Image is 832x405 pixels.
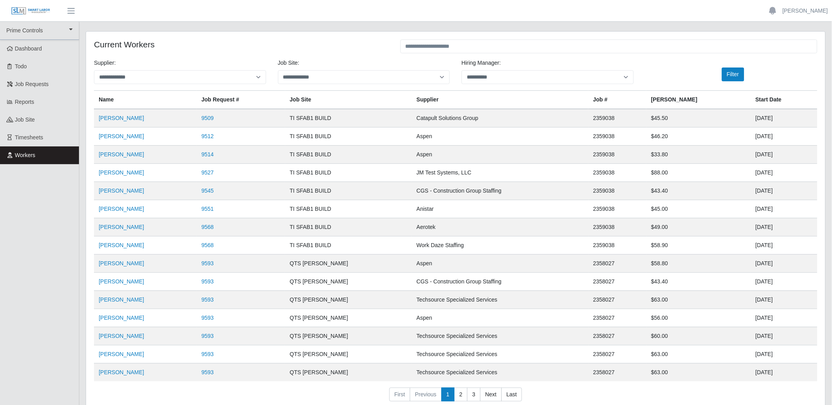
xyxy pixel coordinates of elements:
td: Anistar [412,200,588,218]
td: Techsource Specialized Services [412,345,588,363]
a: 9593 [201,351,214,357]
a: [PERSON_NAME] [99,333,144,339]
td: [DATE] [751,109,817,127]
a: [PERSON_NAME] [99,369,144,375]
a: [PERSON_NAME] [99,133,144,139]
span: Workers [15,152,36,158]
td: 2358027 [588,327,646,345]
td: [DATE] [751,163,817,182]
a: 9568 [201,242,214,248]
a: 9514 [201,151,214,157]
td: CGS - Construction Group Staffing [412,182,588,200]
a: [PERSON_NAME] [99,169,144,176]
td: TI SFAB1 BUILD [285,200,412,218]
td: [DATE] [751,127,817,145]
label: Supplier: [94,59,116,67]
td: 2358027 [588,363,646,381]
label: Hiring Manager: [462,59,501,67]
td: Aspen [412,309,588,327]
td: $58.80 [646,254,751,272]
a: [PERSON_NAME] [783,7,828,15]
a: Last [501,388,522,402]
td: $45.50 [646,109,751,127]
td: 2358027 [588,272,646,291]
td: [DATE] [751,309,817,327]
td: Techsource Specialized Services [412,363,588,381]
td: 2359038 [588,109,646,127]
a: [PERSON_NAME] [99,296,144,303]
a: 9593 [201,333,214,339]
td: 2358027 [588,291,646,309]
td: QTS [PERSON_NAME] [285,363,412,381]
td: QTS [PERSON_NAME] [285,345,412,363]
a: 9509 [201,115,214,121]
span: Dashboard [15,45,42,52]
td: 2358027 [588,254,646,272]
th: Supplier [412,90,588,109]
a: 2 [454,388,468,402]
button: Filter [722,67,744,81]
td: QTS [PERSON_NAME] [285,272,412,291]
td: QTS [PERSON_NAME] [285,254,412,272]
td: Aspen [412,145,588,163]
td: Catapult Solutions Group [412,109,588,127]
td: 2359038 [588,163,646,182]
td: TI SFAB1 BUILD [285,218,412,236]
th: Name [94,90,197,109]
td: $63.00 [646,363,751,381]
td: 2359038 [588,236,646,254]
td: [DATE] [751,182,817,200]
td: 2359038 [588,218,646,236]
th: Job Request # [197,90,285,109]
a: 9545 [201,187,214,194]
span: Todo [15,63,27,69]
td: QTS [PERSON_NAME] [285,309,412,327]
td: TI SFAB1 BUILD [285,236,412,254]
td: [DATE] [751,200,817,218]
a: 9512 [201,133,214,139]
a: [PERSON_NAME] [99,115,144,121]
a: 9527 [201,169,214,176]
a: [PERSON_NAME] [99,351,144,357]
td: [DATE] [751,254,817,272]
span: Job Requests [15,81,49,87]
th: Start Date [751,90,817,109]
td: $43.40 [646,182,751,200]
td: Techsource Specialized Services [412,291,588,309]
a: [PERSON_NAME] [99,315,144,321]
td: Aerotek [412,218,588,236]
td: Aspen [412,127,588,145]
a: 9593 [201,296,214,303]
td: 2359038 [588,145,646,163]
td: 2359038 [588,182,646,200]
td: TI SFAB1 BUILD [285,127,412,145]
a: [PERSON_NAME] [99,206,144,212]
td: JM Test Systems, LLC [412,163,588,182]
a: 3 [467,388,481,402]
a: 1 [441,388,455,402]
td: $46.20 [646,127,751,145]
span: job site [15,116,35,123]
td: $63.00 [646,345,751,363]
a: 9593 [201,278,214,285]
td: $43.40 [646,272,751,291]
span: Timesheets [15,134,43,141]
td: TI SFAB1 BUILD [285,182,412,200]
td: $63.00 [646,291,751,309]
a: 9593 [201,260,214,266]
td: Aspen [412,254,588,272]
a: 9551 [201,206,214,212]
th: [PERSON_NAME] [646,90,751,109]
td: $60.00 [646,327,751,345]
td: [DATE] [751,363,817,381]
td: [DATE] [751,327,817,345]
img: SLM Logo [11,7,51,15]
td: CGS - Construction Group Staffing [412,272,588,291]
a: [PERSON_NAME] [99,187,144,194]
td: $58.90 [646,236,751,254]
td: $56.00 [646,309,751,327]
td: TI SFAB1 BUILD [285,109,412,127]
td: [DATE] [751,291,817,309]
td: [DATE] [751,272,817,291]
a: [PERSON_NAME] [99,242,144,248]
